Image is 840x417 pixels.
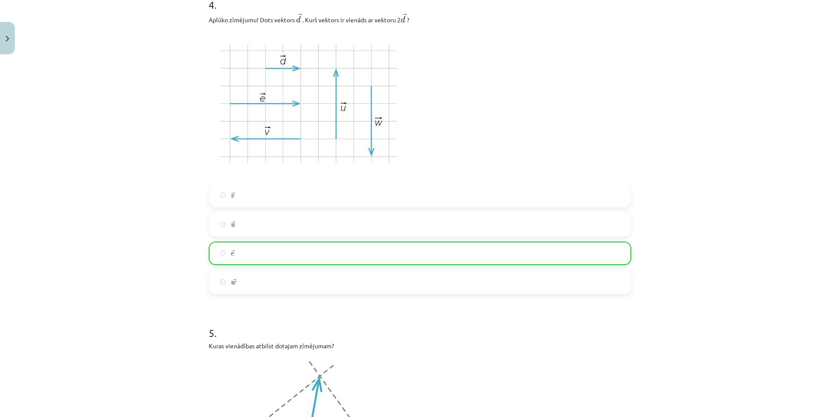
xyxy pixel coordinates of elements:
[209,341,631,350] p: Kuras vienādības atbilst dotajam zīmējumam?
[231,194,234,198] span: v
[296,16,301,23] span: d
[231,221,235,226] span: →
[401,16,405,23] span: d
[231,223,235,227] span: u
[231,252,234,256] span: e
[231,281,236,285] span: w
[209,13,631,25] p: Aplūko zīmējumu! Dots vektors ﻿ ﻿. Kurš vektors ir vienāds ar vektoru ﻿2 ?
[231,192,234,197] span: →
[231,250,235,255] span: →
[298,14,302,20] span: →
[6,36,9,42] img: icon-close-lesson-0947bae3869378f0d4975bcd49f059093ad1ed9edebbc8119c70593378902aed.svg
[233,279,236,284] span: →
[402,14,407,20] span: →
[209,312,631,339] h1: 5 .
